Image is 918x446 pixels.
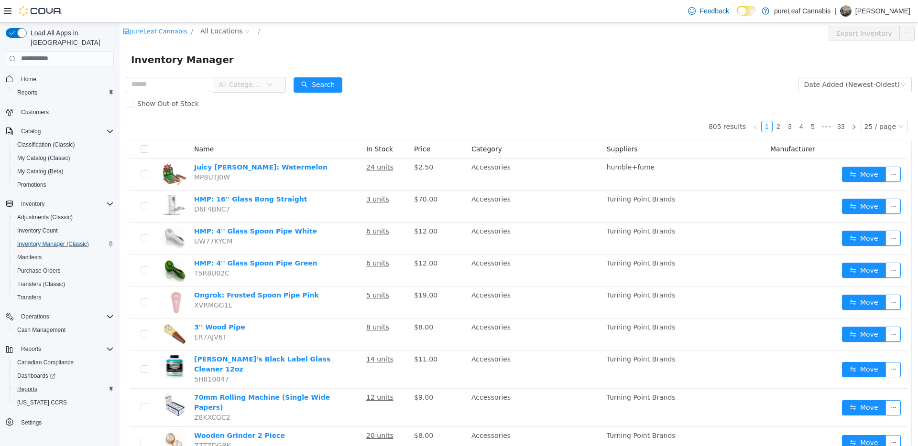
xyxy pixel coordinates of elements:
[10,86,118,99] button: Reports
[13,166,114,177] span: My Catalog (Beta)
[722,413,766,428] button: icon: swapMove
[729,98,740,110] li: Next Page
[17,359,74,366] span: Canadian Compliance
[348,200,483,232] td: Accessories
[21,200,44,208] span: Inventory
[10,251,118,264] button: Manifests
[766,304,781,319] button: icon: ellipsis
[348,232,483,264] td: Accessories
[2,197,118,211] button: Inventory
[17,417,45,428] a: Settings
[745,99,776,109] div: 25 / page
[43,204,67,228] img: HMP: 4'' Glass Spoon Pipe White hero shot
[487,123,518,130] span: Suppliers
[17,385,37,393] span: Reports
[17,372,55,380] span: Dashboards
[21,419,42,426] span: Settings
[10,211,118,224] button: Adjustments (Classic)
[43,140,67,164] img: Juicy Jay: Watermelon hero shot
[10,277,118,291] button: Transfers (Classic)
[732,102,737,107] i: icon: right
[17,227,58,234] span: Inventory Count
[13,265,114,276] span: Purchase Orders
[2,342,118,356] button: Reports
[247,141,274,149] u: 24 units
[487,237,556,244] span: Turning Point Brands
[10,178,118,191] button: Promotions
[43,370,67,394] img: 70mm Rolling Machine (Single Wide Papers) hero shot
[699,98,714,110] span: •••
[247,173,270,181] u: 3 units
[487,205,556,212] span: Turning Point Brands
[17,326,66,334] span: Cash Management
[13,225,62,236] a: Inventory Count
[17,154,70,162] span: My Catalog (Classic)
[766,340,781,355] button: icon: ellipsis
[348,296,483,328] td: Accessories
[699,98,714,110] li: Next 5 Pages
[247,269,270,276] u: 5 units
[13,139,79,150] a: Classification (Classic)
[247,123,273,130] span: In Stock
[722,378,766,393] button: icon: swapMove
[247,237,270,244] u: 6 units
[13,252,45,263] a: Manifests
[2,415,118,429] button: Settings
[295,301,314,308] span: $8.00
[722,340,766,355] button: icon: swapMove
[10,237,118,251] button: Inventory Manager (Classic)
[13,324,114,336] span: Cash Management
[17,126,114,137] span: Catalog
[684,1,732,21] a: Feedback
[2,125,118,138] button: Catalog
[766,144,781,159] button: icon: ellipsis
[653,98,665,110] li: 2
[247,371,274,379] u: 12 units
[487,371,556,379] span: Turning Point Brands
[17,240,89,248] span: Inventory Manager (Classic)
[295,409,314,417] span: $8.00
[21,75,36,83] span: Home
[10,396,118,409] button: [US_STATE] CCRS
[43,268,67,292] img: Ongrok: Frosted Spoon Pipe Pink hero shot
[10,291,118,304] button: Transfers
[487,301,556,308] span: Turning Point Brands
[722,240,766,255] button: icon: swapMove
[13,370,114,382] span: Dashboards
[487,141,535,149] span: humble+fume
[295,123,311,130] span: Price
[17,126,44,137] button: Catalog
[17,106,53,118] a: Customers
[13,278,69,290] a: Transfers (Classic)
[3,6,10,12] i: icon: shop
[487,409,556,417] span: Turning Point Brands
[17,168,64,175] span: My Catalog (Beta)
[10,138,118,151] button: Classification (Classic)
[676,98,688,110] li: 4
[348,328,483,366] td: Accessories
[688,98,699,110] li: 5
[17,343,45,355] button: Reports
[10,151,118,165] button: My Catalog (Classic)
[75,409,165,417] a: Wooden Grinder 2 Piece
[17,106,114,118] span: Customers
[13,357,77,368] a: Canadian Compliance
[19,6,62,16] img: Cova
[17,280,65,288] span: Transfers (Classic)
[43,332,67,356] img: Randy's Black Label Glass Cleaner 12oz hero shot
[27,28,114,47] span: Load All Apps in [GEOGRAPHIC_DATA]
[99,57,142,67] span: All Categories
[295,371,314,379] span: $9.00
[348,366,483,404] td: Accessories
[834,5,836,17] p: |
[13,179,114,191] span: Promotions
[13,383,41,395] a: Reports
[487,333,556,340] span: Turning Point Brands
[722,304,766,319] button: icon: swapMove
[13,225,114,236] span: Inventory Count
[43,300,67,324] img: 3'' Wood Pipe hero shot
[10,165,118,178] button: My Catalog (Beta)
[75,279,112,287] span: XVRMGG1L
[778,101,784,108] i: icon: down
